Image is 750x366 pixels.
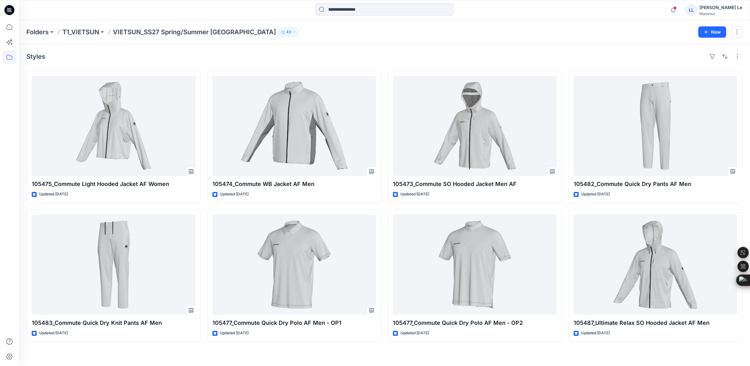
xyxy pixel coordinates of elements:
[400,330,429,336] p: Updated [DATE]
[699,4,742,11] div: [PERSON_NAME] Le
[574,215,737,315] a: 105487_Ultimate Relax SO Hooded Jacket AF Men
[393,319,557,327] p: 105477_Commute Quick Dry Polo AF Men - OP2
[574,319,737,327] p: 105487_Ultimate Relax SO Hooded Jacket AF Men
[39,191,68,198] p: Updated [DATE]
[393,215,557,315] a: 105477_Commute Quick Dry Polo AF Men - OP2
[32,215,196,315] a: 105483_Commute Quick Dry Knit Pants AF Men
[212,215,376,315] a: 105477_Commute Quick Dry Polo AF Men - OP1
[26,28,49,36] a: Folders
[32,319,196,327] p: 105483_Commute Quick Dry Knit Pants AF Men
[32,180,196,188] p: 105475_Commute Light Hooded Jacket AF Women
[574,180,737,188] p: 105482_Commute Quick Dry Pants AF Men
[212,180,376,188] p: 105474_Commute WB Jacket AF Men
[39,330,68,336] p: Updated [DATE]
[278,28,299,36] button: 43
[32,76,196,176] a: 105475_Commute Light Hooded Jacket AF Women
[400,191,429,198] p: Updated [DATE]
[113,28,276,36] p: VIETSUN_SS27 Spring/Summer [GEOGRAPHIC_DATA]
[686,4,697,16] div: LL
[699,11,742,16] div: Mammut
[581,330,610,336] p: Updated [DATE]
[393,76,557,176] a: 105473_Commute SO Hooded Jacket Men AF
[26,53,45,60] h4: Styles
[574,76,737,176] a: 105482_Commute Quick Dry Pants AF Men
[393,180,557,188] p: 105473_Commute SO Hooded Jacket Men AF
[212,319,376,327] p: 105477_Commute Quick Dry Polo AF Men - OP1
[62,28,99,36] a: T1_VIETSUN
[212,76,376,176] a: 105474_Commute WB Jacket AF Men
[581,191,610,198] p: Updated [DATE]
[220,330,249,336] p: Updated [DATE]
[220,191,249,198] p: Updated [DATE]
[286,29,291,36] p: 43
[698,26,726,38] button: New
